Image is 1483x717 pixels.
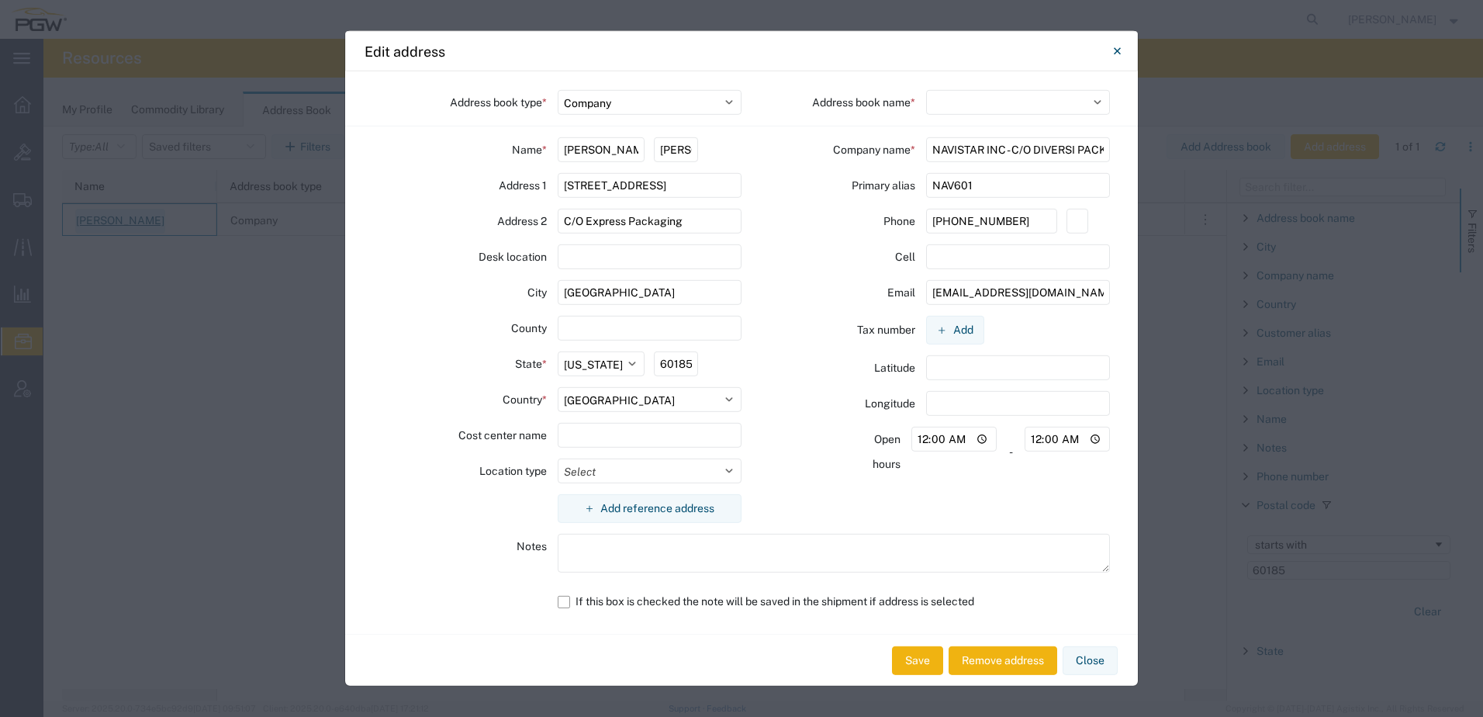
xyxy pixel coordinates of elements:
[1006,427,1015,476] div: -
[512,137,547,162] label: Name
[654,137,697,162] input: Last
[1101,36,1132,67] button: Close
[479,459,547,483] label: Location type
[497,209,547,234] label: Address 2
[558,588,1111,615] label: If this box is checked the note will be saved in the shipment if address is selected
[812,90,915,115] label: Address book name
[887,280,915,305] label: Email
[833,137,915,162] label: Company name
[865,391,915,416] label: Longitude
[883,209,915,234] label: Phone
[515,352,547,376] label: State
[926,316,984,345] button: Add
[845,427,901,476] label: Open hours
[458,423,547,448] label: Cost center name
[365,40,445,61] h4: Edit address
[874,355,915,380] label: Latitude
[499,173,547,198] label: Address 1
[517,534,547,559] label: Notes
[654,352,697,376] input: Postal code
[741,316,926,345] div: Tax number
[450,90,547,115] label: Address book type
[527,280,547,305] label: City
[895,244,915,269] label: Cell
[892,646,943,675] button: Save
[852,173,915,198] label: Primary alias
[558,494,742,523] button: Add reference address
[1063,646,1118,675] button: Close
[949,646,1057,675] button: Remove address
[558,137,645,162] input: First
[479,244,547,269] label: Desk location
[511,316,547,341] label: County
[503,387,547,412] label: Country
